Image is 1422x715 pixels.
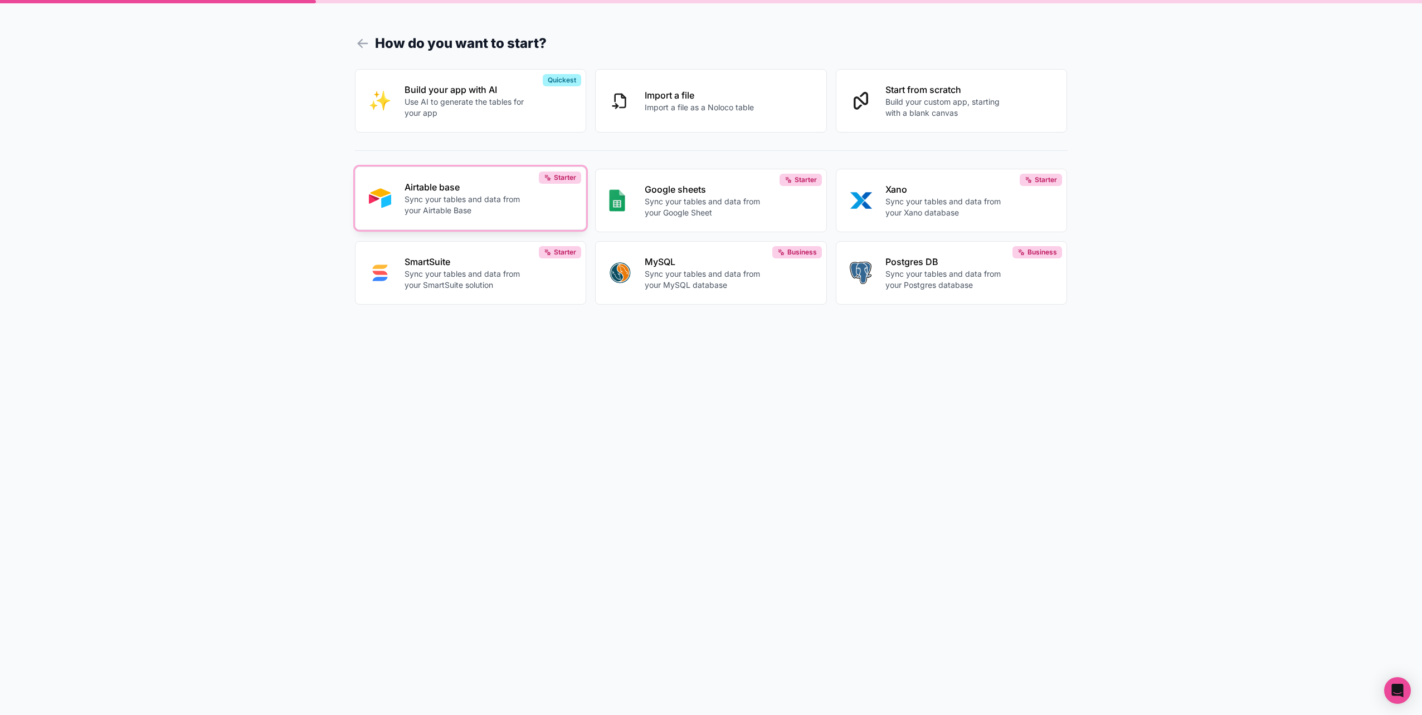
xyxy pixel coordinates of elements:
[885,255,1009,268] p: Postgres DB
[787,248,817,257] span: Business
[885,83,1009,96] p: Start from scratch
[645,268,768,291] p: Sync your tables and data from your MySQL database
[609,262,631,284] img: MYSQL
[850,189,872,212] img: XANO
[645,255,768,268] p: MySQL
[355,166,587,230] button: AIRTABLEAirtable baseSync your tables and data from your Airtable BaseStarter
[885,268,1009,291] p: Sync your tables and data from your Postgres database
[1027,248,1057,257] span: Business
[355,69,587,133] button: INTERNAL_WITH_AIBuild your app with AIUse AI to generate the tables for your appQuickest
[355,241,587,305] button: SMART_SUITESmartSuiteSync your tables and data from your SmartSuite solutionStarter
[554,173,576,182] span: Starter
[645,183,768,196] p: Google sheets
[405,96,528,119] p: Use AI to generate the tables for your app
[836,169,1068,232] button: XANOXanoSync your tables and data from your Xano databaseStarter
[405,268,528,291] p: Sync your tables and data from your SmartSuite solution
[850,262,871,284] img: POSTGRES
[595,69,827,133] button: Import a fileImport a file as a Noloco table
[554,248,576,257] span: Starter
[405,83,528,96] p: Build your app with AI
[405,180,528,194] p: Airtable base
[405,194,528,216] p: Sync your tables and data from your Airtable Base
[369,262,391,284] img: SMART_SUITE
[595,241,827,305] button: MYSQLMySQLSync your tables and data from your MySQL databaseBusiness
[355,33,1068,53] h1: How do you want to start?
[369,187,391,209] img: AIRTABLE
[1384,677,1411,704] div: Open Intercom Messenger
[369,90,391,112] img: INTERNAL_WITH_AI
[795,175,817,184] span: Starter
[1035,175,1057,184] span: Starter
[645,89,754,102] p: Import a file
[885,196,1009,218] p: Sync your tables and data from your Xano database
[836,69,1068,133] button: Start from scratchBuild your custom app, starting with a blank canvas
[609,189,625,212] img: GOOGLE_SHEETS
[645,102,754,113] p: Import a file as a Noloco table
[405,255,528,268] p: SmartSuite
[543,74,581,86] div: Quickest
[595,169,827,232] button: GOOGLE_SHEETSGoogle sheetsSync your tables and data from your Google SheetStarter
[885,96,1009,119] p: Build your custom app, starting with a blank canvas
[645,196,768,218] p: Sync your tables and data from your Google Sheet
[836,241,1068,305] button: POSTGRESPostgres DBSync your tables and data from your Postgres databaseBusiness
[885,183,1009,196] p: Xano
